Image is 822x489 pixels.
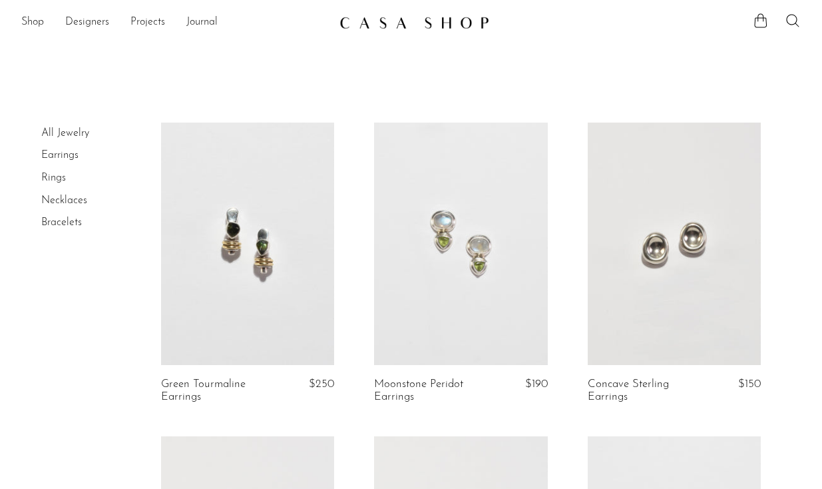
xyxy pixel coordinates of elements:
[41,217,82,228] a: Bracelets
[21,11,329,34] ul: NEW HEADER MENU
[21,11,329,34] nav: Desktop navigation
[309,378,334,390] span: $250
[41,173,66,183] a: Rings
[525,378,548,390] span: $190
[41,128,89,139] a: All Jewelry
[130,14,165,31] a: Projects
[161,378,274,403] a: Green Tourmaline Earrings
[21,14,44,31] a: Shop
[374,378,487,403] a: Moonstone Peridot Earrings
[588,378,701,403] a: Concave Sterling Earrings
[65,14,109,31] a: Designers
[186,14,218,31] a: Journal
[41,195,87,206] a: Necklaces
[41,150,79,161] a: Earrings
[738,378,761,390] span: $150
